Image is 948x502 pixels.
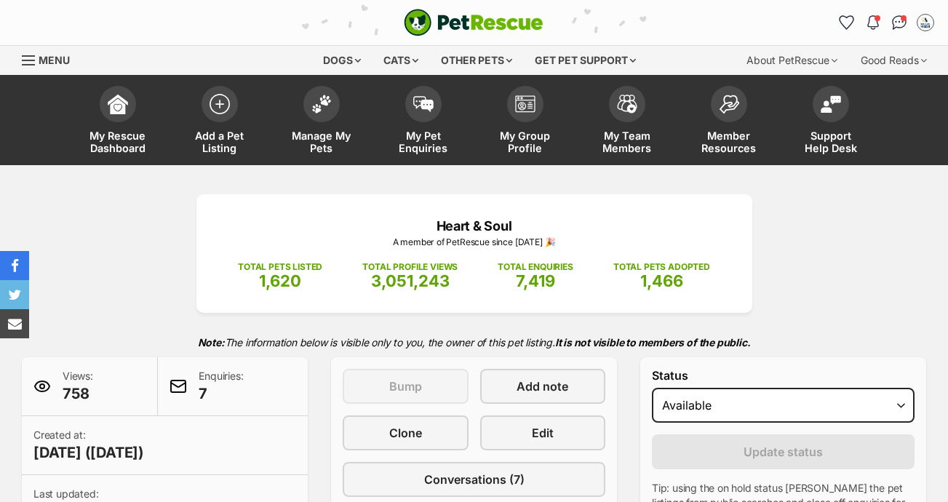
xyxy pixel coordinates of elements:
[210,94,230,114] img: add-pet-listing-icon-0afa8454b4691262ce3f59096e99ab1cd57d4a30225e0717b998d2c9b9846f56.svg
[617,95,637,113] img: team-members-icon-5396bd8760b3fe7c0b43da4ab00e1e3bb1a5d9ba89233759b79545d2d3fc5d0d.svg
[532,424,554,442] span: Edit
[373,46,429,75] div: Cats
[576,79,678,165] a: My Team Members
[474,79,576,165] a: My Group Profile
[851,46,937,75] div: Good Reads
[22,327,926,357] p: The information below is visible only to you, the owner of this pet listing.
[313,46,371,75] div: Dogs
[821,95,841,113] img: help-desk-icon-fdf02630f3aa405de69fd3d07c3f3aa587a6932b1a1747fa1d2bba05be0121f9.svg
[404,9,543,36] a: PetRescue
[480,369,606,404] a: Add note
[199,369,243,404] p: Enquiries:
[33,442,144,463] span: [DATE] ([DATE])
[835,11,859,34] a: Favourites
[389,424,422,442] span: Clone
[343,415,469,450] a: Clone
[413,96,434,112] img: pet-enquiries-icon-7e3ad2cf08bfb03b45e93fb7055b45f3efa6380592205ae92323e6603595dc1f.svg
[678,79,780,165] a: Member Resources
[493,130,558,154] span: My Group Profile
[343,462,605,497] a: Conversations (7)
[199,383,243,404] span: 7
[371,271,450,290] span: 3,051,243
[39,54,70,66] span: Menu
[861,11,885,34] button: Notifications
[652,369,915,382] label: Status
[424,471,525,488] span: Conversations (7)
[892,15,907,30] img: chat-41dd97257d64d25036548639549fe6c8038ab92f7586957e7f3b1b290dea8141.svg
[271,79,373,165] a: Manage My Pets
[63,369,93,404] p: Views:
[169,79,271,165] a: Add a Pet Listing
[594,130,660,154] span: My Team Members
[515,95,535,113] img: group-profile-icon-3fa3cf56718a62981997c0bc7e787c4b2cf8bcc04b72c1350f741eb67cf2f40e.svg
[867,15,879,30] img: notifications-46538b983faf8c2785f20acdc204bb7945ddae34d4c08c2a6579f10ce5e182be.svg
[918,15,933,30] img: Megan Ostwald profile pic
[391,130,456,154] span: My Pet Enquiries
[696,130,762,154] span: Member Resources
[835,11,937,34] ul: Account quick links
[780,79,882,165] a: Support Help Desk
[736,46,848,75] div: About PetRescue
[719,95,739,114] img: member-resources-icon-8e73f808a243e03378d46382f2149f9095a855e16c252ad45f914b54edf8863c.svg
[343,369,469,404] button: Bump
[480,415,606,450] a: Edit
[108,94,128,114] img: dashboard-icon-eb2f2d2d3e046f16d808141f083e7271f6b2e854fb5c12c21221c1fb7104beca.svg
[516,271,555,290] span: 7,419
[389,378,422,395] span: Bump
[888,11,911,34] a: Conversations
[404,9,543,36] img: logo-cat-932fe2b9b8326f06289b0f2fb663e598f794de774fb13d1741a6617ecf9a85b4.svg
[652,434,915,469] button: Update status
[198,336,225,348] strong: Note:
[498,260,573,274] p: TOTAL ENQUIRIES
[555,336,751,348] strong: It is not visible to members of the public.
[63,383,93,404] span: 758
[373,79,474,165] a: My Pet Enquiries
[744,443,823,461] span: Update status
[33,428,144,463] p: Created at:
[259,271,301,290] span: 1,620
[517,378,568,395] span: Add note
[798,130,864,154] span: Support Help Desk
[431,46,522,75] div: Other pets
[613,260,710,274] p: TOTAL PETS ADOPTED
[218,236,730,249] p: A member of PetRescue since [DATE] 🎉
[85,130,151,154] span: My Rescue Dashboard
[289,130,354,154] span: Manage My Pets
[22,46,80,72] a: Menu
[525,46,646,75] div: Get pet support
[362,260,458,274] p: TOTAL PROFILE VIEWS
[640,271,683,290] span: 1,466
[218,216,730,236] p: Heart & Soul
[238,260,322,274] p: TOTAL PETS LISTED
[311,95,332,113] img: manage-my-pets-icon-02211641906a0b7f246fdf0571729dbe1e7629f14944591b6c1af311fb30b64b.svg
[914,11,937,34] button: My account
[187,130,252,154] span: Add a Pet Listing
[67,79,169,165] a: My Rescue Dashboard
